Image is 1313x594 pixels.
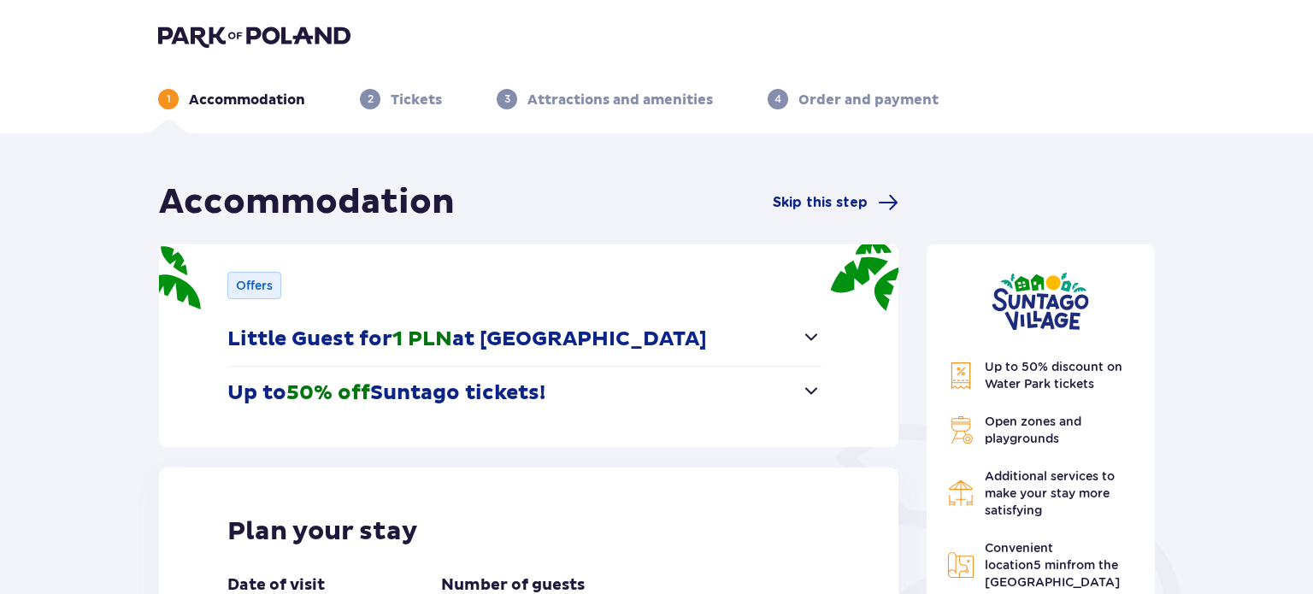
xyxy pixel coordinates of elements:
[227,367,821,420] button: Up to50% offSuntago tickets!
[504,91,510,107] p: 3
[947,479,974,507] img: Restaurant Icon
[985,415,1081,445] span: Open zones and playgrounds
[985,469,1115,517] span: Additional services to make your stay more satisfying
[985,360,1122,391] span: Up to 50% discount on Water Park tickets
[798,91,939,109] p: Order and payment
[158,24,350,48] img: Park of Poland logo
[227,515,418,548] p: Plan your stay
[368,91,374,107] p: 2
[158,89,305,109] div: 1Accommodation
[236,277,273,294] p: Offers
[527,91,713,109] p: Attractions and amenities
[947,551,974,579] img: Map Icon
[992,272,1089,331] img: Suntago Village
[189,91,305,109] p: Accommodation
[773,192,898,213] a: Skip this step
[774,91,781,107] p: 4
[773,193,868,212] span: Skip this step
[985,541,1120,589] span: Convenient location from the [GEOGRAPHIC_DATA]
[159,181,455,224] h1: Accommodation
[167,91,171,107] p: 1
[947,362,974,390] img: Discount Icon
[227,380,545,406] p: Up to Suntago tickets!
[391,91,442,109] p: Tickets
[947,416,974,444] img: Grill Icon
[392,326,452,352] span: 1 PLN
[360,89,442,109] div: 2Tickets
[768,89,939,109] div: 4Order and payment
[497,89,713,109] div: 3Attractions and amenities
[286,380,370,406] span: 50% off
[1033,558,1067,572] span: 5 min
[227,326,707,352] p: Little Guest for at [GEOGRAPHIC_DATA]
[227,313,821,366] button: Little Guest for1 PLNat [GEOGRAPHIC_DATA]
